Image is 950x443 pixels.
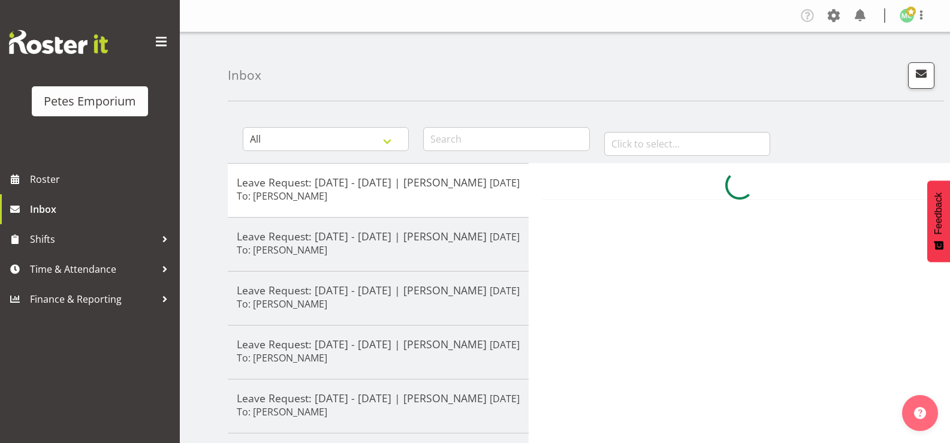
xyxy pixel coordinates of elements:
[933,192,944,234] span: Feedback
[927,180,950,262] button: Feedback - Show survey
[237,284,520,297] h5: Leave Request: [DATE] - [DATE] | [PERSON_NAME]
[30,230,156,248] span: Shifts
[237,337,520,351] h5: Leave Request: [DATE] - [DATE] | [PERSON_NAME]
[490,337,520,352] p: [DATE]
[237,298,327,310] h6: To: [PERSON_NAME]
[30,290,156,308] span: Finance & Reporting
[237,176,520,189] h5: Leave Request: [DATE] - [DATE] | [PERSON_NAME]
[237,406,327,418] h6: To: [PERSON_NAME]
[237,391,520,405] h5: Leave Request: [DATE] - [DATE] | [PERSON_NAME]
[44,92,136,110] div: Petes Emporium
[30,200,174,218] span: Inbox
[237,244,327,256] h6: To: [PERSON_NAME]
[237,352,327,364] h6: To: [PERSON_NAME]
[237,190,327,202] h6: To: [PERSON_NAME]
[228,68,261,82] h4: Inbox
[30,170,174,188] span: Roster
[604,132,770,156] input: Click to select...
[9,30,108,54] img: Rosterit website logo
[490,176,520,190] p: [DATE]
[490,391,520,406] p: [DATE]
[30,260,156,278] span: Time & Attendance
[490,284,520,298] p: [DATE]
[237,230,520,243] h5: Leave Request: [DATE] - [DATE] | [PERSON_NAME]
[490,230,520,244] p: [DATE]
[423,127,589,151] input: Search
[914,407,926,419] img: help-xxl-2.png
[900,8,914,23] img: melissa-cowen2635.jpg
